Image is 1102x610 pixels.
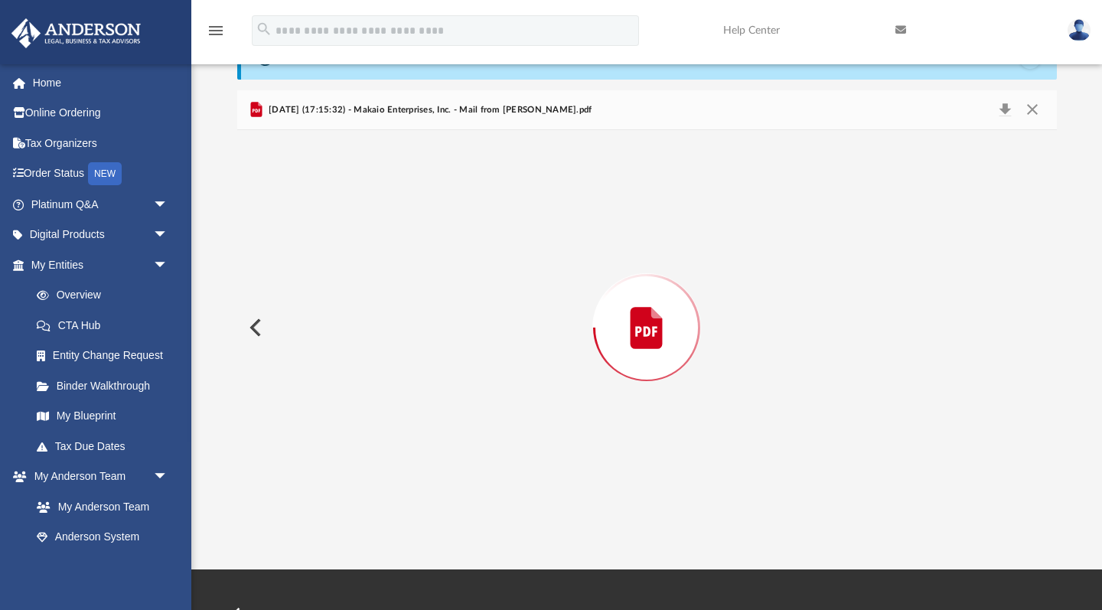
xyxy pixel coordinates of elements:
i: menu [207,21,225,40]
img: Anderson Advisors Platinum Portal [7,18,145,48]
button: Download [992,99,1019,121]
span: arrow_drop_down [153,250,184,281]
a: My Entitiesarrow_drop_down [11,250,191,280]
a: Tax Due Dates [21,431,191,462]
a: menu [207,29,225,40]
a: Home [11,67,191,98]
span: [DATE] (17:15:32) - Makaio Enterprises, Inc. - Mail from [PERSON_NAME].pdf [266,103,592,117]
a: Online Ordering [11,98,191,129]
a: Anderson System [21,522,184,553]
span: arrow_drop_down [153,220,184,251]
a: My Blueprint [21,401,184,432]
i: search [256,21,272,38]
a: Entity Change Request [21,341,191,371]
a: Digital Productsarrow_drop_down [11,220,191,250]
div: Preview [237,90,1057,526]
a: Tax Organizers [11,128,191,158]
a: CTA Hub [21,310,191,341]
a: My Anderson Team [21,491,176,522]
a: Client Referrals [21,552,184,582]
span: arrow_drop_down [153,462,184,493]
a: Platinum Q&Aarrow_drop_down [11,189,191,220]
a: Binder Walkthrough [21,370,191,401]
img: User Pic [1068,19,1091,41]
a: Overview [21,280,191,311]
a: Order StatusNEW [11,158,191,190]
button: Close [1019,99,1046,121]
div: NEW [88,162,122,185]
span: arrow_drop_down [153,189,184,220]
a: My Anderson Teamarrow_drop_down [11,462,184,492]
button: Previous File [237,306,271,349]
